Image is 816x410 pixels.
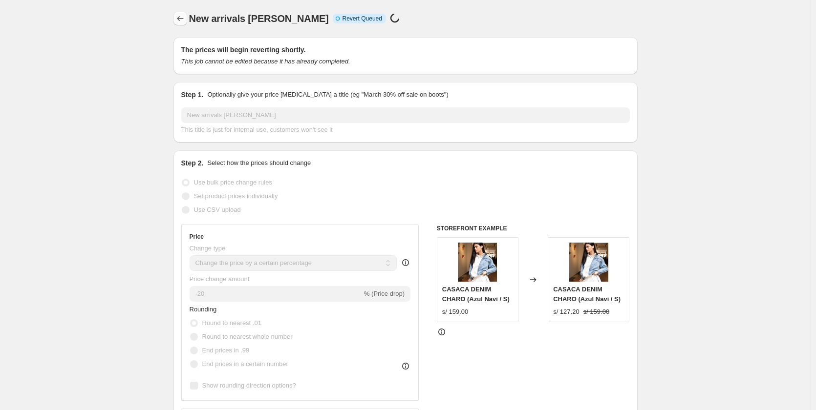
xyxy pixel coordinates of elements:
[190,286,362,302] input: -15
[442,307,469,317] div: s/ 159.00
[181,126,333,133] span: This title is just for internal use, customers won't see it
[181,58,350,65] i: This job cannot be edited because it has already completed.
[181,90,204,100] h2: Step 1.
[207,90,448,100] p: Optionally give your price [MEDICAL_DATA] a title (eg "March 30% off sale on boots")
[437,225,630,232] h6: STOREFRONT EXAMPLE
[194,192,278,200] span: Set product prices individually
[458,243,497,282] img: 11.1_d9e54531-2869-4374-9c07-34671428711f_80x.png
[553,286,621,303] span: CASACA DENIM CHARO (Azul Navi / S)
[190,233,204,241] h3: Price
[343,15,382,22] span: Revert Queued
[207,158,311,168] p: Select how the prices should change
[190,245,226,252] span: Change type
[569,243,608,282] img: 11.1_d9e54531-2869-4374-9c07-34671428711f_80x.png
[202,333,293,340] span: Round to nearest whole number
[202,382,296,389] span: Show rounding direction options?
[194,206,241,213] span: Use CSV upload
[583,307,610,317] strike: s/ 159.00
[194,179,272,186] span: Use bulk price change rules
[202,360,288,368] span: End prices in a certain number
[190,306,217,313] span: Rounding
[202,319,261,327] span: Round to nearest .01
[202,347,250,354] span: End prices in .99
[173,12,187,25] button: Price change jobs
[189,13,329,24] span: New arrivals [PERSON_NAME]
[181,158,204,168] h2: Step 2.
[553,307,580,317] div: s/ 127.20
[190,275,250,283] span: Price change amount
[364,290,405,297] span: % (Price drop)
[401,258,410,267] div: help
[181,107,630,123] input: 30% off holiday sale
[442,286,510,303] span: CASACA DENIM CHARO (Azul Navi / S)
[181,45,630,55] h2: The prices will begin reverting shortly.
